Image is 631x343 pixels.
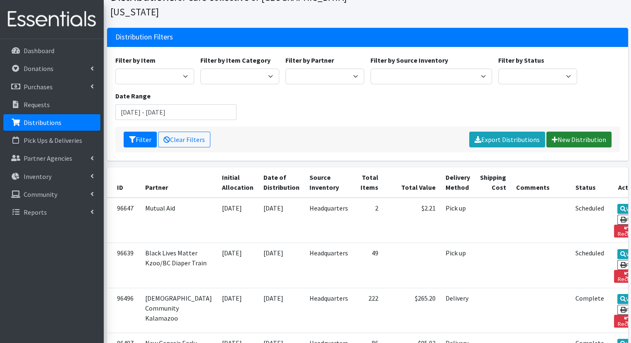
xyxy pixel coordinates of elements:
[24,100,50,109] p: Requests
[217,243,258,288] td: [DATE]
[305,167,353,198] th: Source Inventory
[3,168,100,185] a: Inventory
[24,208,47,216] p: Reports
[3,42,100,59] a: Dashboard
[24,136,82,145] p: Pick Ups & Deliveries
[140,288,217,333] td: [DEMOGRAPHIC_DATA] Community Kalamazoo
[441,288,475,333] td: Delivery
[570,198,609,243] td: Scheduled
[107,198,140,243] td: 96647
[305,288,353,333] td: Headquarters
[3,186,100,203] a: Community
[24,83,53,91] p: Purchases
[3,204,100,220] a: Reports
[258,288,305,333] td: [DATE]
[258,167,305,198] th: Date of Distribution
[305,243,353,288] td: Headquarters
[570,243,609,288] td: Scheduled
[115,91,151,101] label: Date Range
[3,60,100,77] a: Donations
[258,243,305,288] td: [DATE]
[383,198,441,243] td: $2.21
[469,132,545,147] a: Export Distributions
[115,33,173,42] h3: Distribution Filters
[546,132,612,147] a: New Distribution
[3,96,100,113] a: Requests
[217,198,258,243] td: [DATE]
[441,198,475,243] td: Pick up
[285,55,334,65] label: Filter by Partner
[441,167,475,198] th: Delivery Method
[258,198,305,243] td: [DATE]
[353,198,383,243] td: 2
[107,243,140,288] td: 96639
[441,243,475,288] td: Pick up
[570,288,609,333] td: Complete
[353,288,383,333] td: 222
[124,132,157,147] button: Filter
[24,190,57,198] p: Community
[511,167,570,198] th: Comments
[24,154,72,162] p: Partner Agencies
[3,132,100,149] a: Pick Ups & Deliveries
[115,104,237,120] input: January 1, 2011 - December 31, 2011
[475,167,511,198] th: Shipping Cost
[158,132,210,147] a: Clear Filters
[107,288,140,333] td: 96496
[383,288,441,333] td: $265.20
[217,288,258,333] td: [DATE]
[353,167,383,198] th: Total Items
[305,198,353,243] td: Headquarters
[498,55,544,65] label: Filter by Status
[140,198,217,243] td: Mutual Aid
[200,55,270,65] label: Filter by Item Category
[353,243,383,288] td: 49
[115,55,156,65] label: Filter by Item
[3,78,100,95] a: Purchases
[24,172,51,181] p: Inventory
[3,5,100,33] img: HumanEssentials
[370,55,448,65] label: Filter by Source Inventory
[24,47,54,55] p: Dashboard
[24,118,61,127] p: Distributions
[217,167,258,198] th: Initial Allocation
[570,167,609,198] th: Status
[383,167,441,198] th: Total Value
[140,167,217,198] th: Partner
[107,167,140,198] th: ID
[3,150,100,167] a: Partner Agencies
[140,243,217,288] td: Black Lives Matter Kzoo/BC Diaper Train
[24,64,54,73] p: Donations
[3,114,100,131] a: Distributions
